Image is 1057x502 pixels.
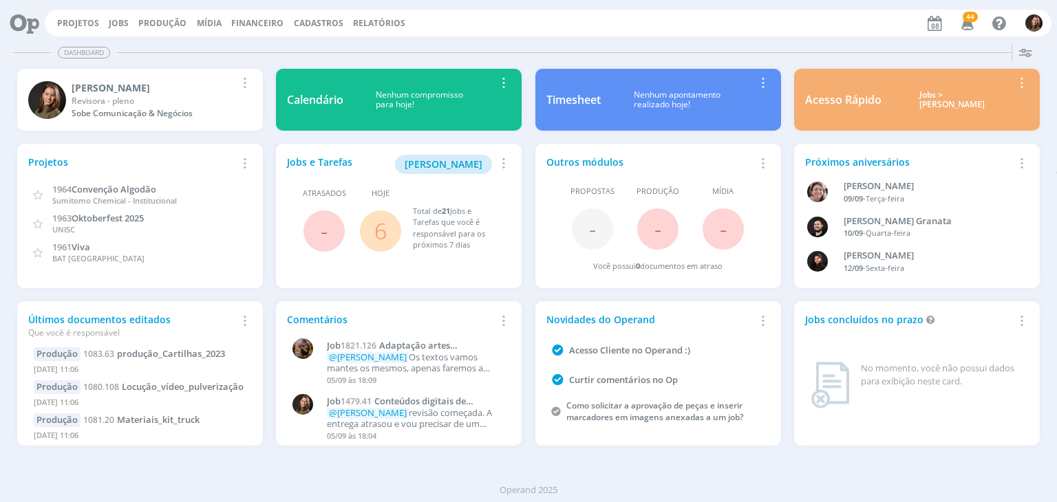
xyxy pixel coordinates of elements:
[52,211,144,224] a: 1963Oktoberfest 2025
[327,396,504,407] a: Job1479.41Conteúdos digitais de Outubro
[395,157,492,170] a: [PERSON_NAME]
[57,17,99,29] a: Projetos
[34,413,81,427] div: Produção
[329,351,407,363] span: @[PERSON_NAME]
[805,91,882,108] div: Acesso Rápido
[109,17,129,29] a: Jobs
[52,240,90,253] a: 1961Viva
[292,338,313,359] img: A
[287,312,495,327] div: Comentários
[28,81,66,119] img: J
[546,312,754,327] div: Novidades do Operand
[807,182,828,202] img: A
[105,18,133,29] button: Jobs
[844,193,863,204] span: 09/09
[52,212,72,224] span: 1963
[327,430,376,441] span: 05/09 às 18:04
[28,312,236,339] div: Últimos documentos editados
[83,380,244,393] a: 1080.108Locução_vídeo_pulverização
[546,155,754,169] div: Outros módulos
[844,263,1013,274] div: -
[1025,11,1043,35] button: J
[72,107,236,120] div: Sobe Comunicação & Negócios
[861,362,1023,389] div: No momento, você não possui dados para exibição neste card.
[353,17,405,29] a: Relatórios
[866,263,904,273] span: Sexta-feira
[290,18,348,29] button: Cadastros
[53,18,103,29] button: Projetos
[287,91,343,108] div: Calendário
[654,214,661,243] span: -
[52,182,156,195] a: 1964Convenção Algodão
[405,157,482,171] span: [PERSON_NAME]
[720,214,727,243] span: -
[569,344,690,356] a: Acesso Cliente no Operand :)
[593,261,723,272] div: Você possui documentos em atraso
[227,18,288,29] button: Financeiro
[395,155,492,174] button: [PERSON_NAME]
[321,216,328,245] span: -
[844,228,1013,239] div: -
[292,394,313,415] img: J
[866,193,904,204] span: Terça-feira
[72,241,90,253] span: Viva
[329,406,407,419] span: @[PERSON_NAME]
[566,400,743,423] a: Como solicitar a aprovação de peças e inserir marcadores em imagens anexadas a um job?
[34,361,246,381] div: [DATE] 11:06
[442,206,450,216] span: 21
[83,414,114,426] span: 1081.20
[58,47,110,58] span: Dashboard
[327,375,376,385] span: 05/09 às 18:09
[122,380,244,393] span: Locução_vídeo_pulverização
[892,90,1013,110] div: Jobs > [PERSON_NAME]
[34,347,81,361] div: Produção
[52,183,72,195] span: 1964
[341,340,376,351] span: 1821.126
[52,195,177,206] span: Sumitomo Chemical - Institucional
[546,91,601,108] div: Timesheet
[535,69,781,131] a: TimesheetNenhum apontamentorealizado hoje!
[52,241,72,253] span: 1961
[134,18,191,29] button: Produção
[601,90,754,110] div: Nenhum apontamento realizado hoje!
[28,155,236,169] div: Projetos
[570,186,615,197] span: Propostas
[52,224,75,234] span: UNISC
[341,395,372,407] span: 1479.41
[17,69,263,131] a: J[PERSON_NAME]Revisora - plenoSobe Comunicação & Negócios
[34,427,246,447] div: [DATE] 11:06
[327,339,481,362] span: Adaptação artes institucionais com fotos atualizadas
[303,188,346,199] span: Atrasados
[117,413,200,426] span: Materiais_kit_truck
[807,217,828,237] img: B
[197,17,222,29] a: Mídia
[231,17,284,29] a: Financeiro
[83,347,225,360] a: 1083.63produção_Cartilhas_2023
[807,251,828,272] img: L
[372,188,389,199] span: Hoje
[811,362,850,408] img: dashboard_not_found.png
[327,340,504,351] a: Job1821.126Adaptação artes institucionais com fotos atualizadas
[83,348,114,360] span: 1083.63
[28,327,236,339] div: Que você é responsável
[963,12,978,22] span: 44
[844,263,863,273] span: 12/09
[413,206,498,251] div: Total de Jobs e Tarefas que você é responsável para os próximos 7 dias
[866,228,910,238] span: Quarta-feira
[637,186,679,197] span: Produção
[193,18,226,29] button: Mídia
[343,90,495,110] div: Nenhum compromisso para hoje!
[83,413,200,426] a: 1081.20Materiais_kit_truck
[844,193,1013,205] div: -
[34,394,246,414] div: [DATE] 11:06
[349,18,409,29] button: Relatórios
[327,352,504,373] p: Os textos vamos mantes os mesmos, apenas faremos a substituição das fotos. Dúvidas me chama :)
[374,216,387,245] a: 6
[72,95,236,107] div: Revisora - pleno
[844,249,1013,263] div: Luana da Silva de Andrade
[805,312,1013,327] div: Jobs concluídos no prazo
[327,408,504,429] p: revisão começada. A entrega atrasou e vou precisar de um pouco mais de tempo para terminar. Como ...
[952,11,981,36] button: 44
[589,214,596,243] span: -
[52,253,145,263] span: BAT [GEOGRAPHIC_DATA]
